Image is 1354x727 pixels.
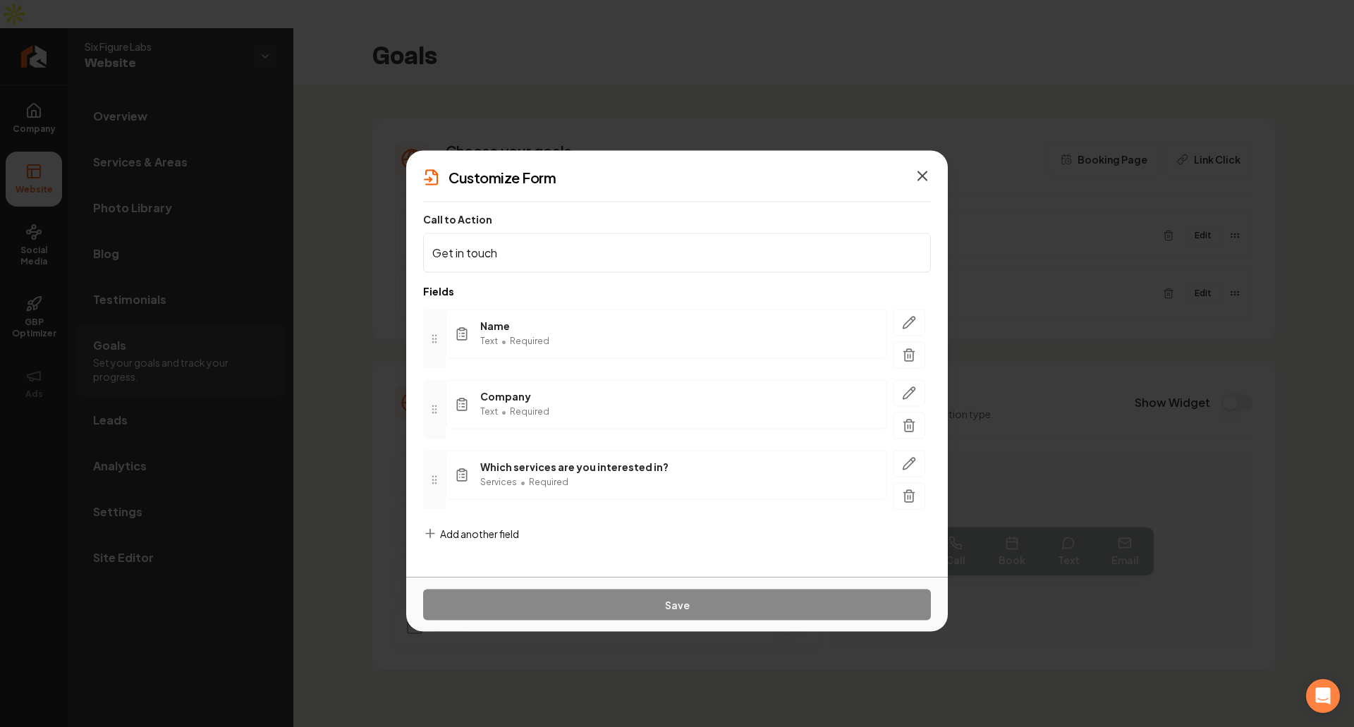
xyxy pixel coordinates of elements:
span: Required [529,476,568,487]
span: • [520,473,526,490]
span: Which services are you interested in? [480,459,669,473]
span: • [501,332,507,349]
input: Call to Action [423,233,931,272]
span: Text [480,405,498,417]
label: Call to Action [423,212,492,225]
span: Required [510,405,549,417]
span: Name [480,318,549,332]
span: Company [480,389,549,403]
span: Text [480,335,498,346]
p: Fields [423,283,931,298]
span: Add another field [440,526,519,540]
h2: Customize Form [449,167,556,187]
span: Services [480,476,517,487]
span: Required [510,335,549,346]
span: • [501,403,507,420]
